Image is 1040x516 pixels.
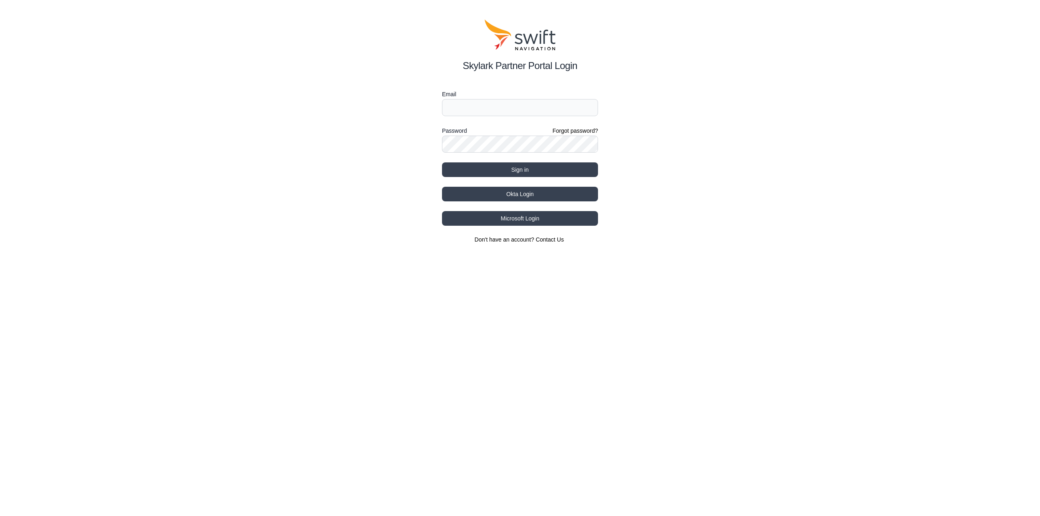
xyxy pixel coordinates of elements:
[442,162,598,177] button: Sign in
[442,89,598,99] label: Email
[442,187,598,201] button: Okta Login
[442,58,598,73] h2: Skylark Partner Portal Login
[442,126,467,136] label: Password
[442,235,598,244] section: Don't have an account?
[552,127,598,135] a: Forgot password?
[442,211,598,226] button: Microsoft Login
[536,236,564,243] a: Contact Us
